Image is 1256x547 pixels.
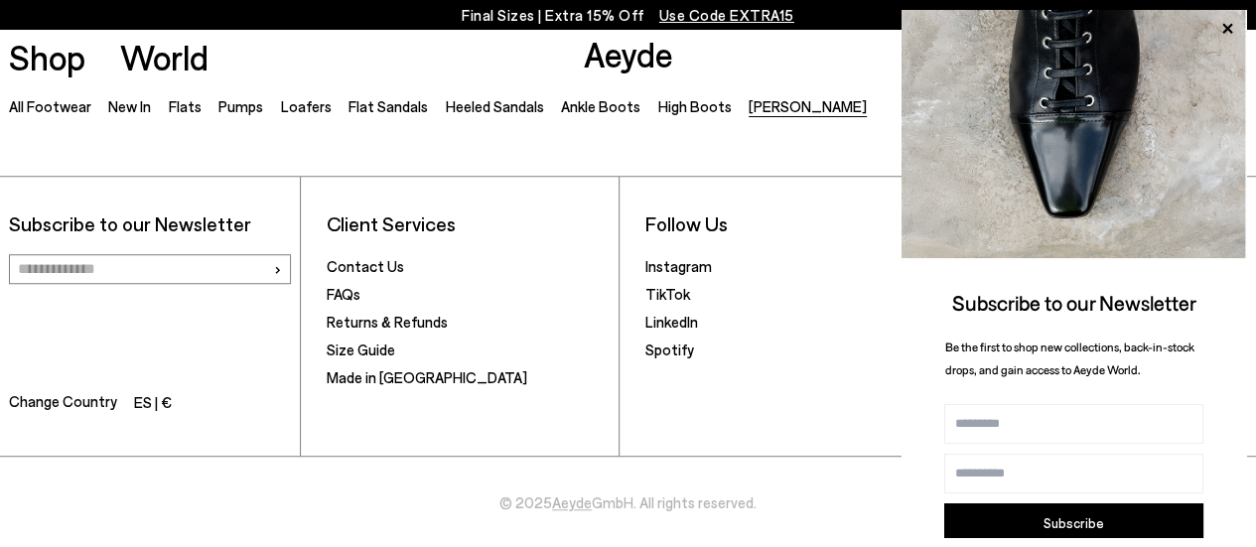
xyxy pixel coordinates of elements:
[108,97,151,115] a: New In
[583,33,672,74] a: Aeyde
[169,97,202,115] a: Flats
[272,254,281,283] span: ›
[902,10,1246,258] img: ca3f721fb6ff708a270709c41d776025.jpg
[645,211,928,236] li: Follow Us
[445,97,543,115] a: Heeled Sandals
[327,341,395,358] a: Size Guide
[281,97,332,115] a: Loafers
[659,6,794,24] span: Navigate to /collections/ss25-final-sizes
[9,211,292,236] p: Subscribe to our Newsletter
[462,3,794,28] p: Final Sizes | Extra 15% Off
[327,313,448,331] a: Returns & Refunds
[327,368,527,386] a: Made in [GEOGRAPHIC_DATA]
[645,313,698,331] a: LinkedIn
[349,97,428,115] a: Flat Sandals
[327,285,360,303] a: FAQs
[552,493,592,511] a: Aeyde
[561,97,640,115] a: Ankle Boots
[945,340,1194,376] span: Be the first to shop new collections, back-in-stock drops, and gain access to Aeyde World.
[134,390,172,418] li: ES | €
[645,257,712,275] a: Instagram
[9,389,117,418] span: Change Country
[327,257,404,275] a: Contact Us
[327,211,610,236] li: Client Services
[944,503,1203,543] button: Subscribe
[952,290,1196,315] span: Subscribe to our Newsletter
[645,285,690,303] a: TikTok
[645,341,694,358] a: Spotify
[657,97,731,115] a: High Boots
[218,97,263,115] a: Pumps
[120,40,209,74] a: World
[749,97,867,115] a: [PERSON_NAME]
[9,40,85,74] a: Shop
[9,97,91,115] a: All Footwear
